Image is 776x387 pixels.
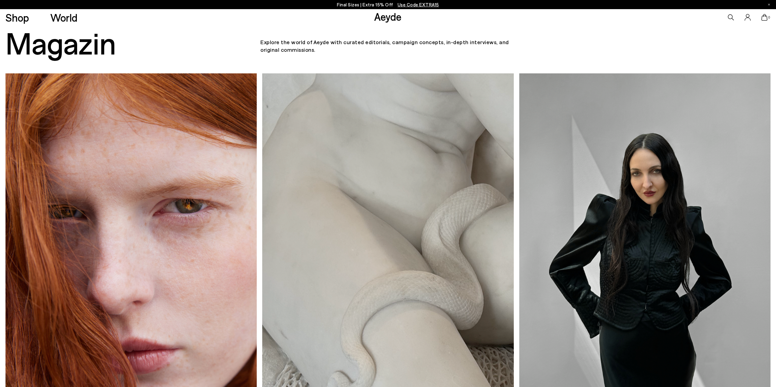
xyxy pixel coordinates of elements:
[374,10,402,23] a: Aeyde
[767,16,771,19] span: 0
[5,26,261,59] div: Magazin
[5,12,29,23] a: Shop
[761,14,767,21] a: 0
[337,1,439,9] p: Final Sizes | Extra 15% Off
[398,2,439,7] span: Navigate to /collections/ss25-final-sizes
[260,38,516,54] div: Explore the world of Aeyde with curated editorials, campaign concepts, in-depth interviews, and o...
[50,12,77,23] a: World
